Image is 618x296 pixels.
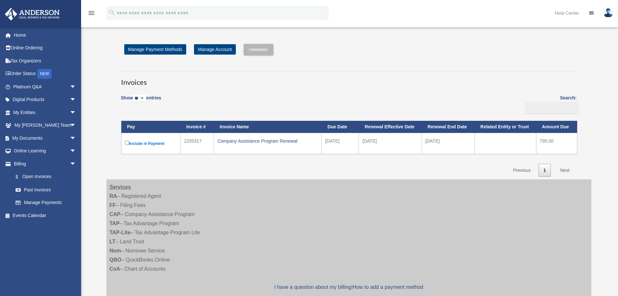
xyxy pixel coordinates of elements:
[110,239,115,244] strong: LT
[214,121,321,133] th: Invoice Name: activate to sort column ascending
[70,132,83,145] span: arrow_drop_down
[70,93,83,107] span: arrow_drop_down
[37,69,52,79] div: NEW
[321,133,359,154] td: [DATE]
[359,133,422,154] td: [DATE]
[536,133,577,154] td: 795.00
[121,94,161,109] label: Show entries
[475,121,536,133] th: Related Entity or Trust: activate to sort column ascending
[5,29,86,42] a: Home
[180,133,214,154] td: 2255317
[536,121,577,133] th: Amount Due: activate to sort column ascending
[110,266,120,272] strong: CoA
[70,106,83,119] span: arrow_drop_down
[70,157,83,171] span: arrow_drop_down
[3,8,62,20] img: Anderson Advisors Platinum Portal
[125,139,177,148] label: Include in Payment
[5,132,86,145] a: My Documentsarrow_drop_down
[525,102,579,114] input: Search:
[110,184,131,190] strong: Services
[70,119,83,132] span: arrow_drop_down
[508,164,535,177] a: Previous
[110,257,121,263] strong: QBO
[5,80,86,93] a: Platinum Q&Aarrow_drop_down
[5,93,86,106] a: Digital Productsarrow_drop_down
[539,164,551,177] a: 1
[353,284,423,290] a: How to add a payment method
[5,67,86,81] a: Order StatusNEW
[133,95,146,102] select: Showentries
[88,11,95,17] a: menu
[180,121,214,133] th: Invoice #: activate to sort column ascending
[110,248,121,253] strong: Nom
[422,121,475,133] th: Renewal End Date: activate to sort column ascending
[555,164,575,177] a: Next
[110,193,117,199] strong: RA
[125,141,129,145] input: Include in Payment
[5,119,86,132] a: My [PERSON_NAME] Teamarrow_drop_down
[5,106,86,119] a: My Entitiesarrow_drop_down
[5,157,83,170] a: Billingarrow_drop_down
[359,121,422,133] th: Renewal Effective Date: activate to sort column ascending
[9,170,79,184] a: $Open Invoices
[274,284,351,290] a: I have a question about my billing
[110,212,121,217] strong: CAP
[121,71,577,87] h3: Invoices
[88,9,95,17] i: menu
[110,221,120,226] strong: TAP
[603,8,613,18] img: User Pic
[19,173,22,181] span: $
[321,121,359,133] th: Due Date: activate to sort column ascending
[5,209,86,222] a: Events Calendar
[70,80,83,94] span: arrow_drop_down
[9,196,83,209] a: Manage Payments
[110,202,116,208] strong: FF
[217,136,318,146] div: Company Assistance Program Renewal
[121,121,181,133] th: Pay: activate to sort column descending
[422,133,475,154] td: [DATE]
[124,44,186,55] a: Manage Payment Methods
[5,42,86,55] a: Online Ordering
[110,230,131,235] strong: TAP-Lite
[108,9,115,16] i: search
[70,145,83,158] span: arrow_drop_down
[194,44,236,55] a: Manage Account
[110,283,588,292] p: |
[9,183,83,196] a: Past Invoices
[5,145,86,158] a: Online Learningarrow_drop_down
[523,94,577,114] label: Search:
[5,54,86,67] a: Tax Organizers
